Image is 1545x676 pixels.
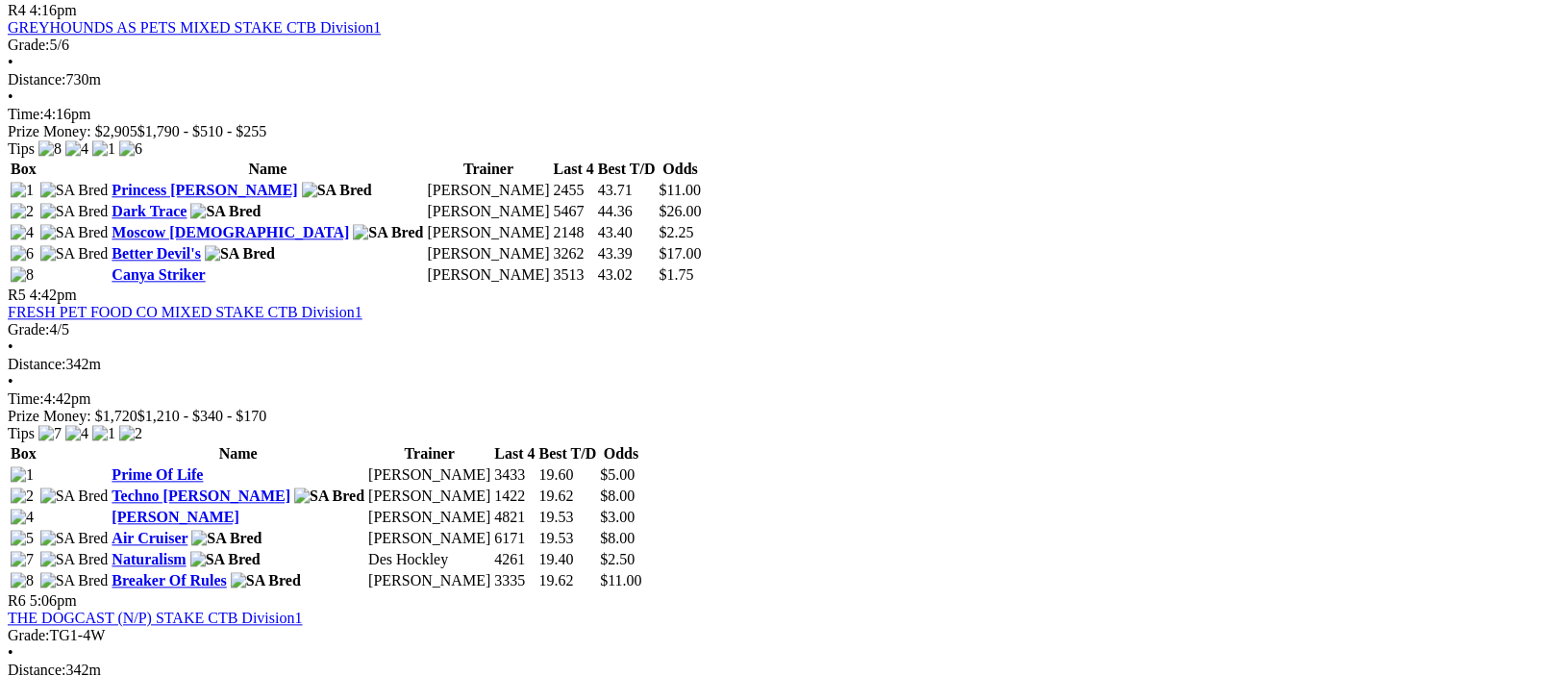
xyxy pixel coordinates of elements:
[30,592,77,609] span: 5:06pm
[190,551,261,568] img: SA Bred
[8,321,1537,338] div: 4/5
[8,592,26,609] span: R6
[112,266,205,283] a: Canya Striker
[537,550,597,569] td: 19.40
[111,160,424,179] th: Name
[8,37,50,53] span: Grade:
[40,488,109,505] img: SA Bred
[537,529,597,548] td: 19.53
[38,140,62,158] img: 8
[8,37,1537,54] div: 5/6
[11,551,34,568] img: 7
[191,530,262,547] img: SA Bred
[112,509,238,525] a: [PERSON_NAME]
[426,160,550,179] th: Trainer
[11,488,34,505] img: 2
[40,572,109,589] img: SA Bred
[40,182,109,199] img: SA Bred
[30,2,77,18] span: 4:16pm
[493,571,536,590] td: 3335
[600,551,635,567] span: $2.50
[537,571,597,590] td: 19.62
[8,287,26,303] span: R5
[8,19,381,36] a: GREYHOUNDS AS PETS MIXED STAKE CTB Division1
[8,54,13,70] span: •
[493,444,536,463] th: Last 4
[137,123,267,139] span: $1,790 - $510 - $255
[493,487,536,506] td: 1422
[597,265,657,285] td: 43.02
[8,610,302,626] a: THE DOGCAST (N/P) STAKE CTB Division1
[8,627,50,643] span: Grade:
[8,627,1537,644] div: TG1-4W
[597,202,657,221] td: 44.36
[40,551,109,568] img: SA Bred
[597,160,657,179] th: Best T/D
[493,508,536,527] td: 4821
[552,160,594,179] th: Last 4
[65,425,88,442] img: 4
[92,425,115,442] img: 1
[537,465,597,485] td: 19.60
[11,224,34,241] img: 4
[38,425,62,442] img: 7
[205,245,275,263] img: SA Bred
[40,245,109,263] img: SA Bred
[112,224,349,240] a: Moscow [DEMOGRAPHIC_DATA]
[8,390,44,407] span: Time:
[597,181,657,200] td: 43.71
[8,425,35,441] span: Tips
[40,224,109,241] img: SA Bred
[11,203,34,220] img: 2
[111,444,365,463] th: Name
[426,202,550,221] td: [PERSON_NAME]
[112,488,290,504] a: Techno [PERSON_NAME]
[659,182,700,198] span: $11.00
[11,572,34,589] img: 8
[11,509,34,526] img: 4
[600,466,635,483] span: $5.00
[8,71,1537,88] div: 730m
[190,203,261,220] img: SA Bred
[302,182,372,199] img: SA Bred
[659,224,693,240] span: $2.25
[112,245,201,262] a: Better Devil's
[552,265,594,285] td: 3513
[8,140,35,157] span: Tips
[11,245,34,263] img: 6
[112,466,203,483] a: Prime Of Life
[659,266,693,283] span: $1.75
[112,203,187,219] a: Dark Trace
[40,203,109,220] img: SA Bred
[8,408,1537,425] div: Prize Money: $1,720
[11,445,37,462] span: Box
[8,304,362,320] a: FRESH PET FOOD CO MIXED STAKE CTB Division1
[30,287,77,303] span: 4:42pm
[8,123,1537,140] div: Prize Money: $2,905
[231,572,301,589] img: SA Bred
[8,356,65,372] span: Distance:
[552,223,594,242] td: 2148
[40,530,109,547] img: SA Bred
[493,465,536,485] td: 3433
[537,487,597,506] td: 19.62
[8,338,13,355] span: •
[426,181,550,200] td: [PERSON_NAME]
[11,530,34,547] img: 5
[493,529,536,548] td: 6171
[658,160,702,179] th: Odds
[11,182,34,199] img: 1
[600,488,635,504] span: $8.00
[367,550,491,569] td: Des Hockley
[600,530,635,546] span: $8.00
[65,140,88,158] img: 4
[367,529,491,548] td: [PERSON_NAME]
[8,321,50,338] span: Grade:
[552,244,594,263] td: 3262
[367,487,491,506] td: [PERSON_NAME]
[112,572,226,588] a: Breaker Of Rules
[112,551,186,567] a: Naturalism
[119,425,142,442] img: 2
[119,140,142,158] img: 6
[8,373,13,389] span: •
